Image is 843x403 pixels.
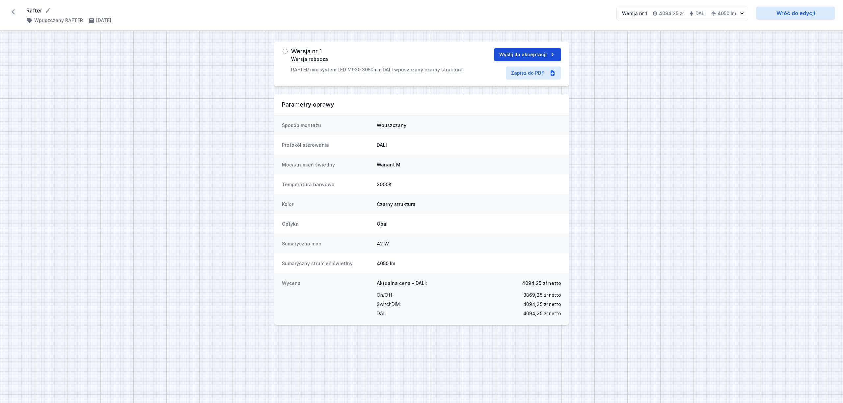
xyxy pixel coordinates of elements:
h4: 4094,25 zł [659,10,684,17]
dt: Kolor [282,201,371,208]
dt: Sposób montażu [282,122,371,129]
button: Wyślij do akceptacji [494,48,561,61]
p: RAFTER mix system LED M930 3050mm DALI wpuszczany czarny struktura [291,66,463,73]
h4: [DATE] [96,17,111,24]
dd: 3000K [377,181,561,188]
dt: Sumaryczny strumień świetlny [282,260,371,267]
dd: Wariant M [377,162,561,168]
span: SwitchDIM : [377,300,401,309]
dt: Temperatura barwowa [282,181,371,188]
h3: Wersja nr 1 [291,48,322,55]
dt: Optyka [282,221,371,227]
span: 4094,25 zł netto [523,300,561,309]
span: On/Off : [377,290,394,300]
dd: Czarny struktura [377,201,561,208]
button: Edytuj nazwę projektu [45,7,51,14]
span: 3869,25 zł netto [524,290,561,300]
dd: Wpuszczany [377,122,561,129]
h4: DALI [695,10,706,17]
span: 4094,25 zł netto [522,280,561,287]
dd: 42 W [377,240,561,247]
span: Aktualna cena - DALI: [377,280,427,287]
dd: DALI [377,142,561,148]
a: Wróć do edycji [756,7,835,20]
a: Zapisz do PDF [506,66,561,80]
span: Wersja robocza [291,56,328,63]
dd: 4050 lm [377,260,561,267]
dt: Protokół sterowania [282,142,371,148]
dt: Wycena [282,280,371,318]
h4: Wpuszczany RAFTER [34,17,83,24]
dt: Moc/strumień świetlny [282,162,371,168]
span: 4094,25 zł netto [523,309,561,318]
h3: Parametry oprawy [282,101,561,109]
dt: Sumaryczna moc [282,240,371,247]
h4: 4050 lm [718,10,736,17]
span: DALI : [377,309,388,318]
button: Wersja nr 14094,25 złDALI4050 lm [616,7,748,20]
form: Rafter [26,7,609,14]
dd: Opal [377,221,561,227]
img: draft.svg [282,48,288,55]
div: Wersja nr 1 [622,10,647,17]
